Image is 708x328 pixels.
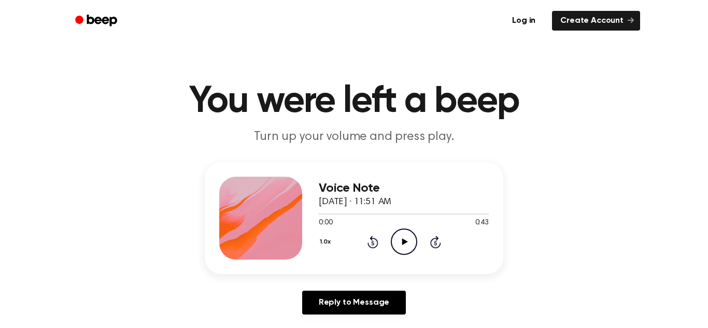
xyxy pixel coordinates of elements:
[155,129,553,146] p: Turn up your volume and press play.
[68,11,126,31] a: Beep
[89,83,619,120] h1: You were left a beep
[502,9,546,33] a: Log in
[319,197,391,207] span: [DATE] · 11:51 AM
[552,11,640,31] a: Create Account
[302,291,406,315] a: Reply to Message
[319,181,489,195] h3: Voice Note
[319,218,332,229] span: 0:00
[475,218,489,229] span: 0:43
[319,233,334,251] button: 1.0x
